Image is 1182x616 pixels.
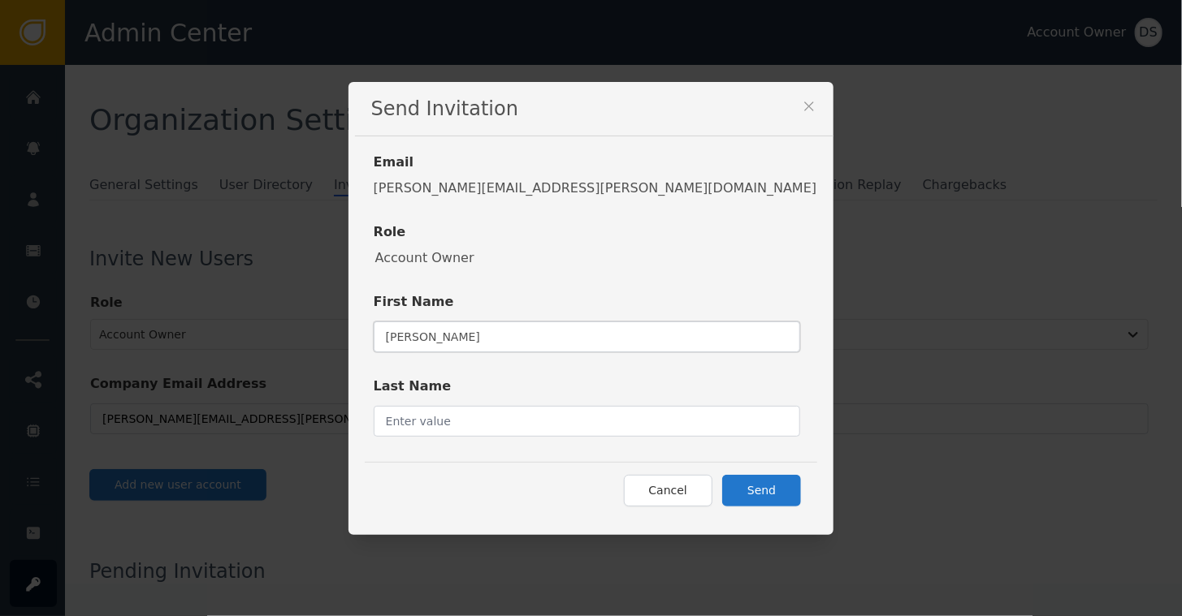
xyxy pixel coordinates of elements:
[374,292,801,318] label: First Name
[374,179,817,198] div: [PERSON_NAME][EMAIL_ADDRESS][PERSON_NAME][DOMAIN_NAME]
[374,153,817,179] label: Email
[374,222,809,248] label: Role
[722,475,801,506] button: Send
[374,406,801,437] input: Enter value
[374,377,801,403] label: Last Name
[375,248,809,268] div: Account Owner
[355,82,834,136] div: Send Invitation
[624,475,712,506] button: Cancel
[374,321,801,352] input: Enter value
